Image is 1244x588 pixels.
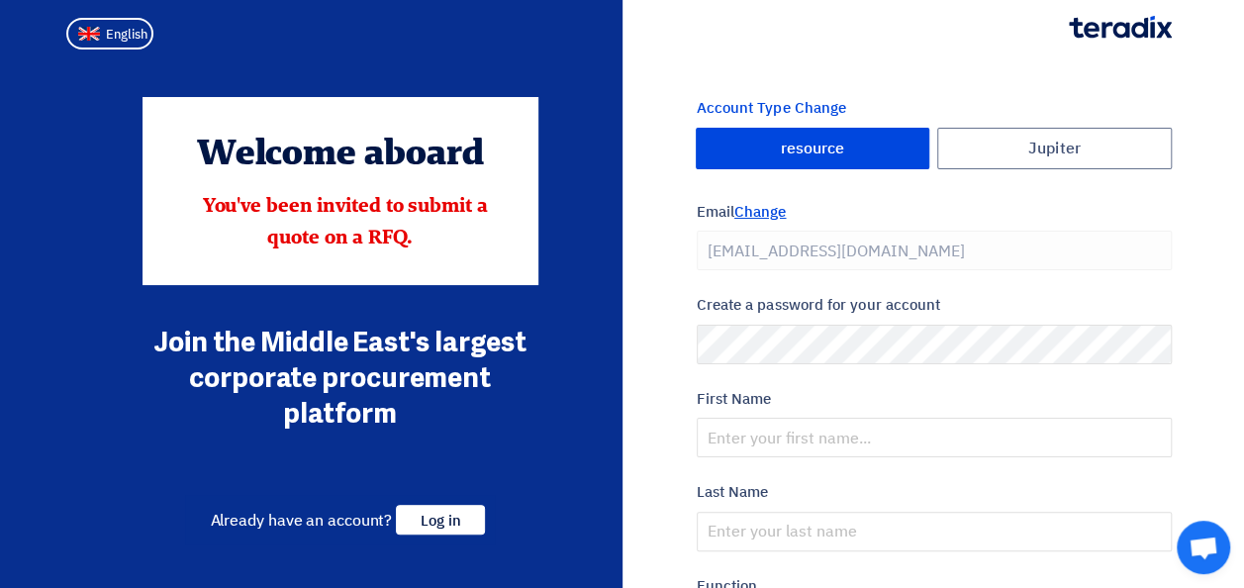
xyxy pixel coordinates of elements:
div: Join the Middle East's largest corporate procurement platform [143,325,538,432]
font: resource [780,141,844,156]
span: You've been invited to submit a quote on a RFQ. [203,197,488,248]
a: Log in [396,509,485,533]
font: Last Name [697,481,769,503]
div: Open chat [1177,521,1230,574]
font: Email [697,201,787,223]
input: Enter your last name [697,512,1172,551]
span: English [106,28,147,42]
font: Create a password for your account [697,294,941,316]
span: Already have an account? [211,509,393,533]
span: Log in [396,505,485,535]
font: First Name [697,388,772,410]
button: English [66,18,153,49]
span: Account Type Change [697,97,846,119]
img: en-US.png [78,27,100,42]
input: Enter your business email... [697,231,1172,270]
input: Enter your first name... [697,418,1172,457]
span: Change [734,201,786,223]
div: Welcome aboard [170,129,511,182]
font: Jupiter [1028,141,1081,156]
img: Teradix logo [1069,16,1172,39]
